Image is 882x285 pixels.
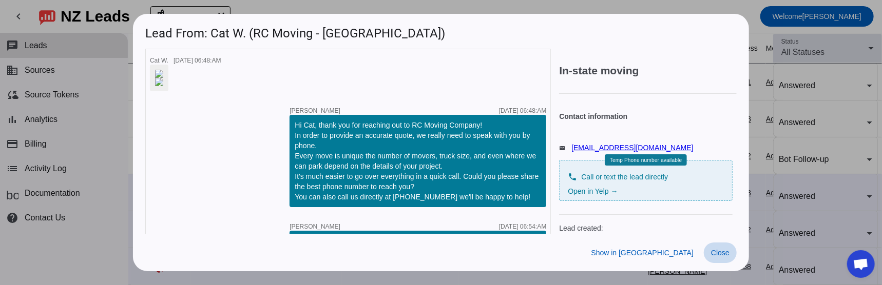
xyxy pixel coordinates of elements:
span: Close [711,249,730,257]
div: Hi Cat, thank you for reaching out to RC Moving Company! In order to provide an accurate quote, w... [295,120,541,202]
img: jrG6y-4Vw8zYMzqB7Gl7cg [155,70,163,78]
a: [EMAIL_ADDRESS][DOMAIN_NAME] [571,144,693,152]
span: Show in [GEOGRAPHIC_DATA] [591,249,694,257]
h1: Lead From: Cat W. (RC Moving - [GEOGRAPHIC_DATA]) [133,14,749,48]
div: [DATE] 06:48:AM [174,57,221,64]
mat-icon: email [559,145,571,150]
mat-icon: phone [568,172,577,181]
a: Open in Yelp → [568,187,618,195]
div: Open chat [847,250,875,278]
h2: In-state moving [559,66,737,76]
span: Lead created: [559,223,733,233]
span: Cat W. [150,57,168,64]
span: Temp Phone number available [610,157,682,163]
div: [DATE] 06:54:AM [499,223,546,230]
img: yFqw_FLzfuKL3wJ0HK4fjg [155,78,163,86]
span: [PERSON_NAME] [290,223,340,230]
div: [DATE] 06:48:AM [559,233,733,243]
h4: Contact information [559,111,733,121]
div: [DATE] 06:48:AM [499,108,546,114]
span: [PERSON_NAME] [290,108,340,114]
span: Call or text the lead directly [581,172,668,182]
button: Close [704,242,737,263]
button: Show in [GEOGRAPHIC_DATA] [585,242,700,263]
